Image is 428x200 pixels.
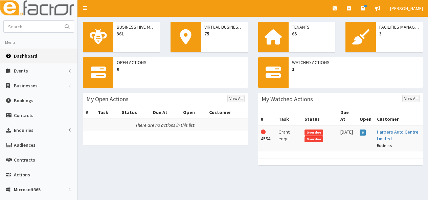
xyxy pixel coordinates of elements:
span: [PERSON_NAME] [390,5,423,11]
th: Customer [206,106,248,119]
span: 65 [292,30,332,37]
span: Enquiries [14,127,33,133]
span: Watched Actions [292,59,420,66]
th: Due At [150,106,180,119]
span: 75 [204,30,245,37]
a: View All [227,95,245,102]
h3: My Watched Actions [262,96,313,102]
th: Open [180,106,206,119]
th: Due At [338,106,357,125]
th: Status [302,106,338,125]
span: Businesses [14,83,38,89]
span: 1 [292,66,420,73]
input: Search... [4,21,61,32]
span: Contacts [14,112,33,118]
span: 361 [117,30,157,37]
i: This Action is overdue! [261,130,266,134]
span: Overdue [305,130,323,136]
th: Task [276,106,302,125]
span: Bookings [14,97,33,104]
i: There are no actions in this list. [135,122,196,128]
span: Tenants [292,24,332,30]
small: Business [377,143,392,148]
span: 6 [360,130,366,136]
th: # [258,106,276,125]
span: Overdue [305,136,323,142]
span: Contracts [14,157,35,163]
td: Grant enqu... [276,125,302,151]
span: Events [14,68,28,74]
span: Business Hive Members [117,24,157,30]
span: Microsoft365 [14,187,41,193]
span: 3 [379,30,420,37]
th: Status [119,106,150,119]
span: Audiences [14,142,36,148]
span: Dashboard [14,53,37,59]
span: 0 [117,66,245,73]
h3: My Open Actions [86,96,129,102]
span: Actions [14,172,30,178]
span: Open Actions [117,59,245,66]
th: Customer [374,106,423,125]
td: [DATE] [338,125,357,151]
a: View All [402,95,420,102]
span: Facilities Management [379,24,420,30]
td: 4554 [258,125,276,151]
a: Harpers Auto Centre Limited [377,129,419,142]
th: Task [95,106,119,119]
th: Open [357,106,374,125]
th: # [83,106,95,119]
span: Virtual Business Addresses [204,24,245,30]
